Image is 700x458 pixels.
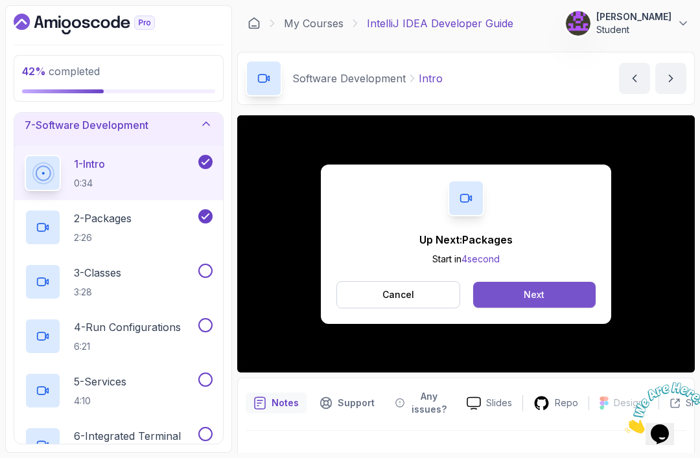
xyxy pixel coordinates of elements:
button: Support button [312,386,382,420]
p: 4 - Run Configurations [74,319,181,335]
a: Repo [523,395,589,411]
button: 7-Software Development [14,104,223,146]
p: 2 - Packages [74,211,132,226]
span: 4 second [461,253,500,264]
p: Slides [486,396,512,409]
p: IntelliJ IDEA Developer Guide [367,16,513,31]
p: 6:21 [74,340,181,353]
p: Repo [555,396,578,409]
button: Next [473,282,596,308]
a: Slides [456,396,522,410]
p: 2:26 [74,231,132,244]
p: 4:10 [74,395,126,407]
h3: 7 - Software Development [25,117,148,133]
p: Start in [419,253,513,266]
button: Cancel [336,281,460,308]
button: previous content [619,63,650,94]
p: 6 - Integrated Terminal [74,428,181,444]
p: Cancel [382,288,414,301]
button: 1-Intro0:34 [25,155,213,191]
button: Feedback button [388,386,456,420]
a: My Courses [284,16,344,31]
button: user profile image[PERSON_NAME]Student [565,10,690,36]
button: 4-Run Configurations6:21 [25,318,213,354]
p: Student [596,23,671,36]
button: 5-Services4:10 [25,372,213,409]
a: Dashboard [248,17,261,30]
button: next content [655,63,686,94]
p: 1 - Intro [74,156,105,172]
iframe: chat widget [620,377,700,439]
p: 3:28 [74,286,121,299]
p: Designs [614,396,648,409]
span: completed [22,65,100,78]
img: Chat attention grabber [5,5,86,56]
p: Notes [272,396,299,409]
a: Dashboard [14,14,185,34]
iframe: 0 - Intro [237,115,695,372]
div: Next [524,288,544,301]
p: Software Development [292,71,406,86]
p: [PERSON_NAME] [596,10,671,23]
p: Intro [419,71,443,86]
p: 5 - Services [74,374,126,389]
p: 0:34 [74,177,105,190]
span: 42 % [22,65,46,78]
p: Support [338,396,375,409]
button: 3-Classes3:28 [25,264,213,300]
button: notes button [246,386,307,420]
p: Up Next: Packages [419,232,513,247]
p: 3 - Classes [74,265,121,281]
p: Any issues? [410,390,449,416]
img: user profile image [566,11,590,36]
button: 2-Packages2:26 [25,209,213,246]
